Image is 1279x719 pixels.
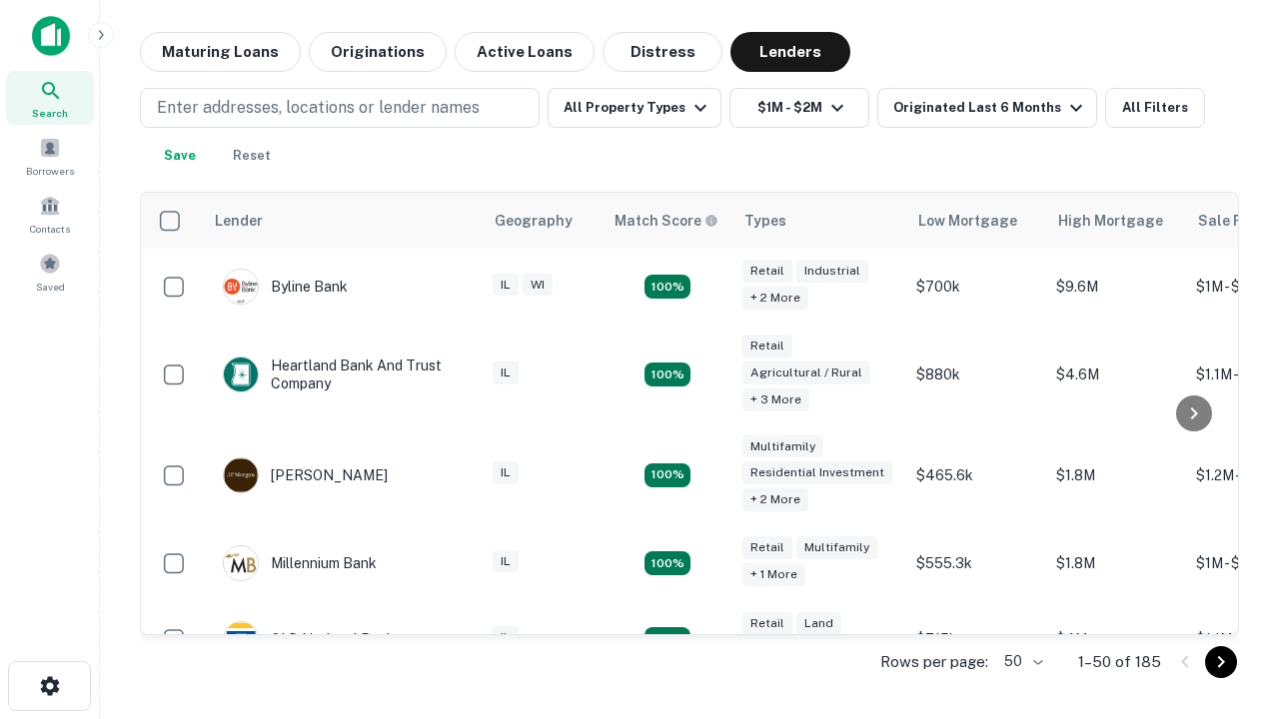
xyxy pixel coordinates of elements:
div: Capitalize uses an advanced AI algorithm to match your search with the best lender. The match sco... [615,210,718,232]
td: $465.6k [906,425,1046,526]
button: Originations [309,32,447,72]
div: Agricultural / Rural [742,361,870,384]
a: Saved [6,245,94,299]
div: Types [744,209,786,233]
span: Search [32,105,68,121]
td: $1.8M [1046,425,1186,526]
a: Contacts [6,187,94,241]
p: 1–50 of 185 [1078,650,1161,674]
button: Originated Last 6 Months [877,88,1097,128]
button: Maturing Loans [140,32,301,72]
div: + 1 more [742,563,805,586]
td: $555.3k [906,525,1046,601]
iframe: Chat Widget [1179,559,1279,655]
button: All Property Types [548,88,721,128]
td: $9.6M [1046,249,1186,325]
div: Multifamily [796,536,877,559]
div: Matching Properties: 17, hasApolloMatch: undefined [644,362,690,386]
div: IL [493,361,519,384]
img: picture [224,622,258,656]
div: + 2 more [742,488,808,511]
div: High Mortgage [1058,209,1163,233]
th: Capitalize uses an advanced AI algorithm to match your search with the best lender. The match sco... [603,193,732,249]
div: WI [523,274,553,297]
button: Distress [603,32,722,72]
div: Originated Last 6 Months [893,96,1088,120]
div: Matching Properties: 27, hasApolloMatch: undefined [644,463,690,487]
div: + 3 more [742,388,809,411]
img: picture [224,546,258,580]
button: Active Loans [455,32,595,72]
th: Types [732,193,906,249]
img: picture [224,358,258,391]
button: Save your search to get updates of matches that match your search criteria. [148,136,212,176]
td: $700k [906,249,1046,325]
div: Retail [742,335,792,358]
img: picture [224,458,258,492]
div: Heartland Bank And Trust Company [223,357,463,392]
td: $715k [906,601,1046,677]
img: picture [224,270,258,304]
td: $880k [906,325,1046,425]
button: All Filters [1105,88,1205,128]
div: Retail [742,536,792,559]
p: Rows per page: [880,650,988,674]
div: Matching Properties: 18, hasApolloMatch: undefined [644,275,690,299]
div: Millennium Bank [223,545,377,581]
div: Multifamily [742,435,823,458]
td: $4M [1046,601,1186,677]
a: Borrowers [6,129,94,183]
button: Enter addresses, locations or lender names [140,88,540,128]
div: Residential Investment [742,461,892,484]
button: Go to next page [1205,646,1237,678]
div: Matching Properties: 18, hasApolloMatch: undefined [644,627,690,651]
span: Borrowers [26,163,74,179]
div: Geography [495,209,573,233]
div: IL [493,626,519,649]
th: Low Mortgage [906,193,1046,249]
div: + 2 more [742,287,808,310]
td: $1.8M [1046,525,1186,601]
div: Lender [215,209,263,233]
div: 50 [996,647,1046,676]
div: Retail [742,612,792,635]
div: IL [493,461,519,484]
div: IL [493,550,519,573]
p: Enter addresses, locations or lender names [157,96,480,120]
th: Geography [483,193,603,249]
div: Industrial [796,260,868,283]
button: Lenders [730,32,850,72]
a: Search [6,71,94,125]
button: $1M - $2M [729,88,869,128]
div: Matching Properties: 16, hasApolloMatch: undefined [644,551,690,575]
button: Reset [220,136,284,176]
span: Saved [36,279,65,295]
th: High Mortgage [1046,193,1186,249]
td: $4.6M [1046,325,1186,425]
span: Contacts [30,221,70,237]
div: Retail [742,260,792,283]
div: Low Mortgage [918,209,1017,233]
img: capitalize-icon.png [32,16,70,56]
div: IL [493,274,519,297]
div: [PERSON_NAME] [223,457,388,493]
div: Land [796,612,841,635]
div: Byline Bank [223,269,348,305]
div: OLD National Bank [223,621,395,657]
h6: Match Score [615,210,714,232]
th: Lender [203,193,483,249]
